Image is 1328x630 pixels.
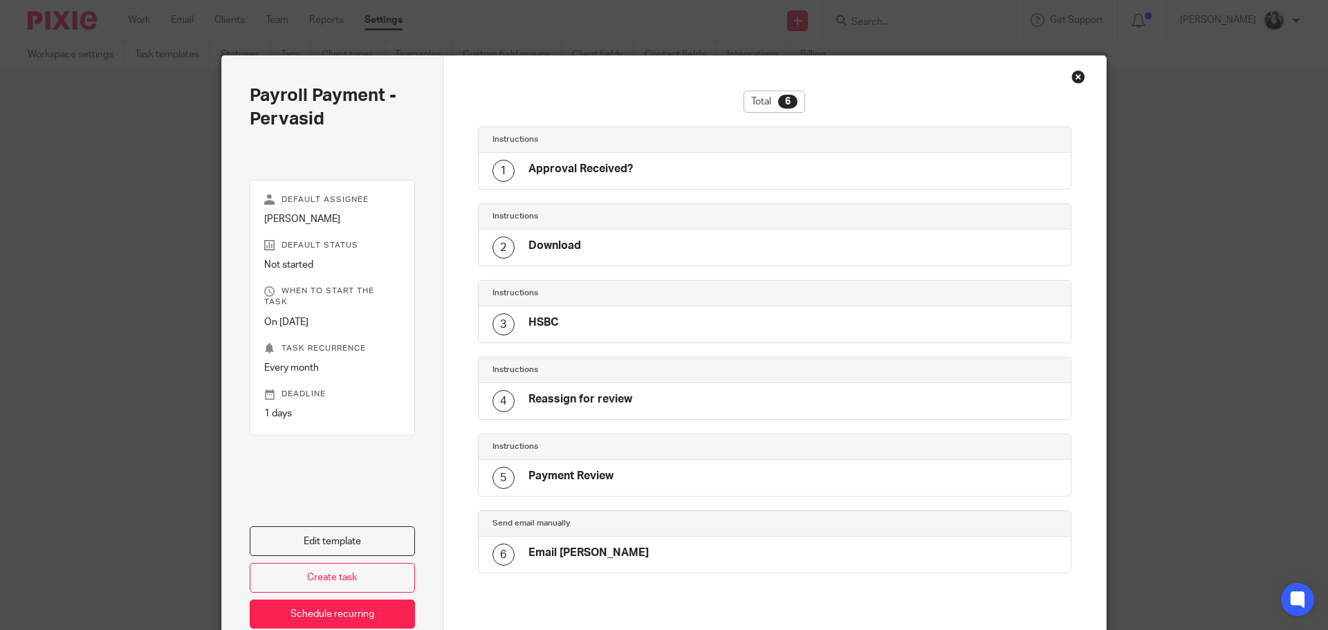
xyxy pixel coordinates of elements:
[264,361,400,375] p: Every month
[492,544,515,566] div: 6
[264,240,400,251] p: Default status
[492,237,515,259] div: 2
[250,526,415,556] a: Edit template
[528,239,581,253] h4: Download
[264,258,400,272] p: Not started
[492,211,775,222] h4: Instructions
[1071,70,1085,84] div: Close this dialog window
[492,390,515,412] div: 4
[264,212,400,226] p: [PERSON_NAME]
[264,194,400,205] p: Default assignee
[264,315,400,329] p: On [DATE]
[528,315,558,330] h4: HSBC
[264,286,400,308] p: When to start the task
[264,343,400,354] p: Task recurrence
[744,91,805,113] div: Total
[250,84,415,131] h2: Payroll Payment - Pervasid
[250,600,415,629] a: Schedule recurring
[492,134,775,145] h4: Instructions
[492,467,515,489] div: 5
[250,563,415,593] a: Create task
[264,407,400,420] p: 1 days
[492,364,775,376] h4: Instructions
[492,518,775,529] h4: Send email manually
[492,288,775,299] h4: Instructions
[492,313,515,335] div: 3
[528,469,614,483] h4: Payment Review
[528,392,632,407] h4: Reassign for review
[528,162,633,176] h4: Approval Received?
[778,95,797,109] div: 6
[528,546,649,560] h4: Email [PERSON_NAME]
[492,441,775,452] h4: Instructions
[264,389,400,400] p: Deadline
[492,160,515,182] div: 1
